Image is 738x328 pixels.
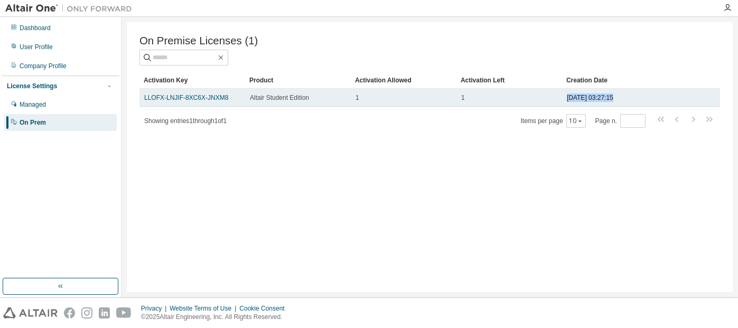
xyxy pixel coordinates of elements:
div: License Settings [7,82,57,90]
div: Activation Allowed [355,72,452,89]
a: LLOFX-LNJIF-8XC6X-JNXM8 [144,94,228,101]
div: Cookie Consent [239,304,291,313]
span: Showing entries 1 through 1 of 1 [144,117,227,125]
div: Dashboard [20,24,51,32]
div: On Prem [20,118,46,127]
img: youtube.svg [116,307,132,318]
div: Company Profile [20,62,67,70]
div: Privacy [141,304,170,313]
div: Product [249,72,347,89]
img: facebook.svg [64,307,75,318]
span: On Premise Licenses (1) [139,35,258,47]
span: Items per page [521,114,586,128]
span: 1 [461,93,465,102]
span: Page n. [595,114,646,128]
button: 10 [569,117,583,125]
div: Activation Key [144,72,241,89]
div: Website Terms of Use [170,304,239,313]
div: Creation Date [566,72,674,89]
span: 1 [356,93,359,102]
span: [DATE] 03:27:15 [567,93,613,102]
div: Managed [20,100,46,109]
img: instagram.svg [81,307,92,318]
div: Activation Left [461,72,558,89]
div: User Profile [20,43,53,51]
span: Altair Student Edition [250,93,309,102]
img: Altair One [5,3,137,14]
p: © 2025 Altair Engineering, Inc. All Rights Reserved. [141,313,291,322]
img: altair_logo.svg [3,307,58,318]
img: linkedin.svg [99,307,110,318]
